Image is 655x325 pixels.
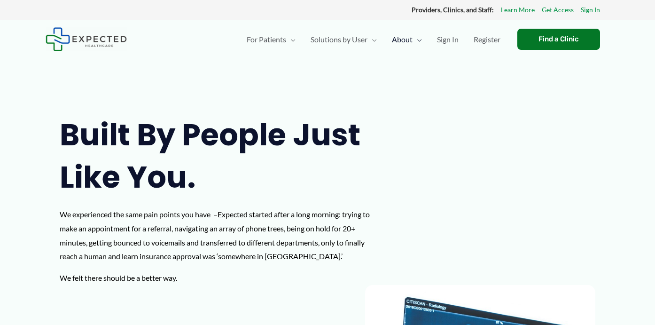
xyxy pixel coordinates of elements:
a: Learn More [501,4,535,16]
a: Register [466,23,508,56]
p: We experienced the same pain points you have – [60,207,381,263]
a: Get Access [542,4,574,16]
a: Solutions by UserMenu Toggle [303,23,384,56]
span: Sign In [437,23,459,56]
span: Solutions by User [311,23,367,56]
span: About [392,23,413,56]
strong: Providers, Clinics, and Staff: [412,6,494,14]
img: Expected Healthcare Logo - side, dark font, small [46,27,127,51]
nav: Primary Site Navigation [239,23,508,56]
span: Menu Toggle [367,23,377,56]
a: Sign In [581,4,600,16]
span: Menu Toggle [413,23,422,56]
a: AboutMenu Toggle [384,23,429,56]
a: Find a Clinic [517,29,600,50]
p: We felt there should be a better way. [60,271,381,285]
span: Register [474,23,500,56]
h1: Built by people just like you. [60,114,381,198]
a: For PatientsMenu Toggle [239,23,303,56]
span: Menu Toggle [286,23,296,56]
a: Sign In [429,23,466,56]
span: For Patients [247,23,286,56]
